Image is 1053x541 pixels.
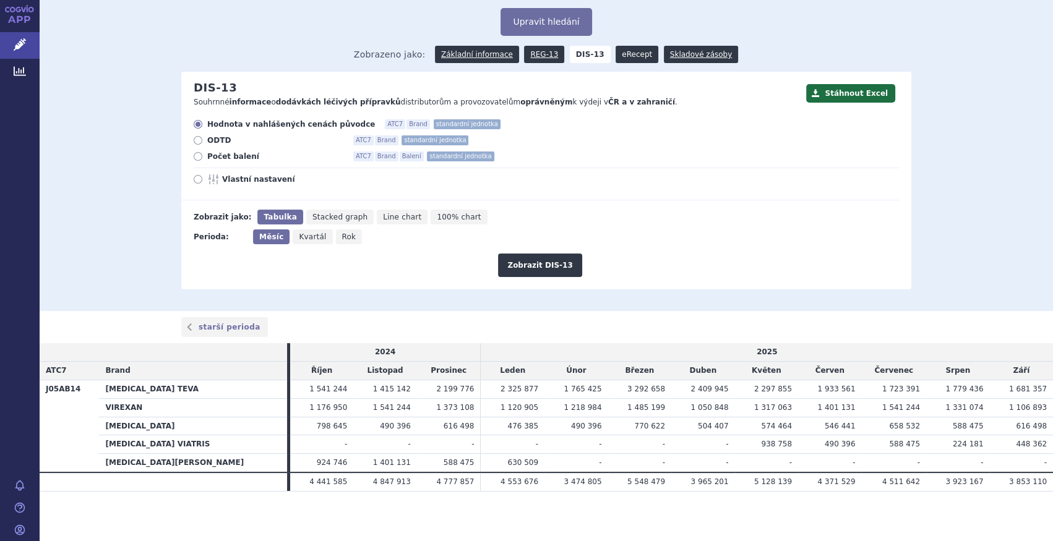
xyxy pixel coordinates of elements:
span: - [599,440,601,448]
span: - [789,458,792,467]
span: 1 485 199 [627,403,665,412]
span: ODTD [207,135,343,145]
td: Březen [608,362,671,380]
span: 1 106 893 [1009,403,1047,412]
span: - [663,458,665,467]
span: 798 645 [317,422,348,430]
span: 490 396 [380,422,411,430]
span: 1 541 244 [309,385,347,393]
span: 1 541 244 [373,403,411,412]
button: Zobrazit DIS-13 [498,253,582,277]
span: 2 325 877 [501,385,538,393]
span: 1 317 063 [754,403,792,412]
span: 1 723 391 [882,385,920,393]
span: Vlastní nastavení [222,174,358,184]
span: 1 176 950 [309,403,347,412]
span: ATC7 [353,135,374,145]
span: 3 965 201 [690,477,728,486]
span: 1 373 108 [436,403,474,412]
span: 2 297 855 [754,385,792,393]
span: Brand [105,366,130,375]
span: 1 541 244 [882,403,920,412]
span: 1 401 131 [373,458,411,467]
span: 616 498 [444,422,475,430]
h2: DIS-13 [194,81,237,95]
strong: ČR a v zahraničí [608,98,675,106]
th: VIREXAN [99,398,286,417]
span: 100% chart [437,213,481,221]
span: 4 511 642 [882,477,920,486]
td: Září [989,362,1053,380]
span: 1 779 436 [945,385,983,393]
strong: dodávkách léčivých přípravků [276,98,401,106]
span: 4 441 585 [309,477,347,486]
span: - [471,440,474,448]
span: Balení [400,151,424,161]
td: Červen [798,362,861,380]
span: Stacked graph [312,213,367,221]
span: Tabulka [264,213,296,221]
span: 1 120 905 [501,403,538,412]
th: [MEDICAL_DATA] [99,417,286,435]
span: 924 746 [317,458,348,467]
span: 1 765 425 [564,385,601,393]
span: Hodnota v nahlášených cenách původce [207,119,375,129]
th: [MEDICAL_DATA][PERSON_NAME] [99,454,286,472]
span: Zobrazeno jako: [354,46,426,63]
td: Květen [735,362,798,380]
span: 4 777 857 [436,477,474,486]
div: Perioda: [194,229,247,244]
span: 4 371 529 [817,477,855,486]
th: [MEDICAL_DATA] TEVA [99,380,286,398]
td: 2025 [481,343,1053,361]
span: 1 933 561 [817,385,855,393]
span: 574 464 [761,422,792,430]
span: 2 409 945 [690,385,728,393]
span: Brand [406,119,430,129]
strong: informace [230,98,272,106]
p: Souhrnné o distributorům a provozovatelům k výdeji v . [194,97,800,108]
span: 5 548 479 [627,477,665,486]
span: standardní jednotka [402,135,468,145]
span: 588 475 [444,458,475,467]
span: 1 050 848 [690,403,728,412]
span: 4 553 676 [501,477,538,486]
span: 4 847 913 [373,477,411,486]
span: - [663,440,665,448]
span: 770 622 [634,422,665,430]
a: eRecept [616,46,658,63]
td: Listopad [353,362,416,380]
a: Základní informace [435,46,519,63]
td: Říjen [290,362,353,380]
span: 224 181 [953,440,984,448]
td: Červenec [861,362,926,380]
a: Skladové zásoby [664,46,738,63]
span: Brand [375,151,398,161]
span: ATC7 [46,366,67,375]
span: 2 199 776 [436,385,474,393]
span: 1 331 074 [945,403,983,412]
span: Line chart [383,213,421,221]
span: standardní jednotka [434,119,501,129]
span: 3 474 805 [564,477,601,486]
span: - [536,440,538,448]
span: 616 498 [1016,422,1047,430]
td: 2024 [290,343,481,361]
span: - [726,440,728,448]
td: Leden [481,362,544,380]
td: Srpen [926,362,989,380]
strong: DIS-13 [570,46,611,63]
span: 3 853 110 [1009,477,1047,486]
span: 630 509 [507,458,538,467]
th: J05AB14 [40,380,99,472]
span: - [408,440,410,448]
span: 1 415 142 [373,385,411,393]
td: Únor [544,362,608,380]
span: Kvartál [299,232,326,241]
span: - [853,458,855,467]
span: - [1044,458,1047,467]
td: Prosinec [417,362,481,380]
span: 5 128 139 [754,477,792,486]
a: REG-13 [524,46,564,63]
span: 938 758 [761,440,792,448]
